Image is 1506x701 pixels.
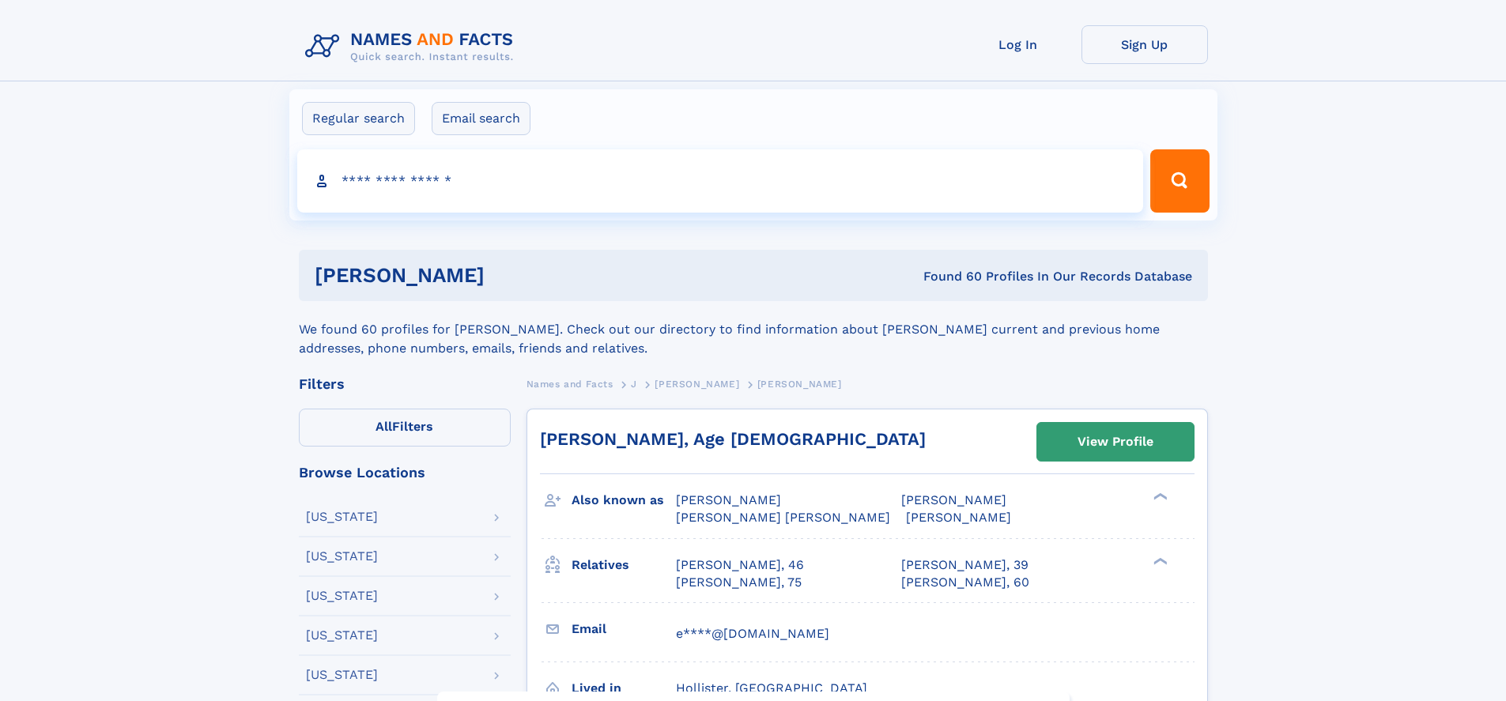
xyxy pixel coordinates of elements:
[676,492,781,507] span: [PERSON_NAME]
[306,590,378,602] div: [US_STATE]
[955,25,1081,64] a: Log In
[315,266,704,285] h1: [PERSON_NAME]
[1149,492,1168,502] div: ❯
[306,511,378,523] div: [US_STATE]
[299,409,511,447] label: Filters
[676,574,802,591] a: [PERSON_NAME], 75
[676,680,867,695] span: Hollister, [GEOGRAPHIC_DATA]
[306,669,378,681] div: [US_STATE]
[376,419,392,434] span: All
[655,374,739,394] a: [PERSON_NAME]
[1078,424,1153,460] div: View Profile
[302,102,415,135] label: Regular search
[299,465,511,480] div: Browse Locations
[306,629,378,642] div: [US_STATE]
[306,550,378,563] div: [US_STATE]
[1149,556,1168,566] div: ❯
[299,25,527,68] img: Logo Names and Facts
[572,552,676,579] h3: Relatives
[631,374,637,394] a: J
[676,510,890,525] span: [PERSON_NAME] [PERSON_NAME]
[297,149,1144,213] input: search input
[901,556,1029,574] a: [PERSON_NAME], 39
[1037,423,1194,461] a: View Profile
[676,556,804,574] a: [PERSON_NAME], 46
[540,429,926,449] a: [PERSON_NAME], Age [DEMOGRAPHIC_DATA]
[432,102,530,135] label: Email search
[901,574,1029,591] a: [PERSON_NAME], 60
[704,268,1192,285] div: Found 60 Profiles In Our Records Database
[1081,25,1208,64] a: Sign Up
[655,379,739,390] span: [PERSON_NAME]
[572,487,676,514] h3: Also known as
[299,301,1208,358] div: We found 60 profiles for [PERSON_NAME]. Check out our directory to find information about [PERSON...
[757,379,842,390] span: [PERSON_NAME]
[527,374,613,394] a: Names and Facts
[631,379,637,390] span: J
[1150,149,1209,213] button: Search Button
[299,377,511,391] div: Filters
[901,492,1006,507] span: [PERSON_NAME]
[906,510,1011,525] span: [PERSON_NAME]
[572,616,676,643] h3: Email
